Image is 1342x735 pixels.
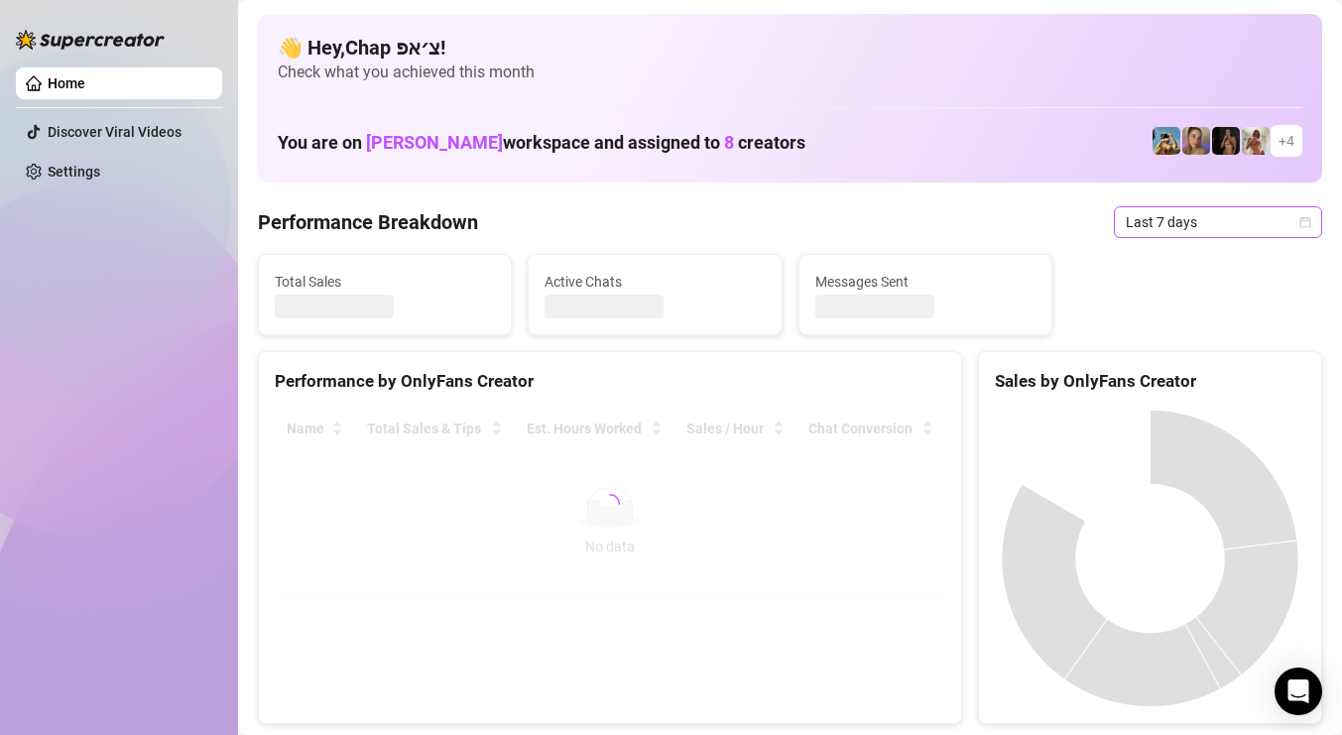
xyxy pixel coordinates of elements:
img: logo-BBDzfeDw.svg [16,30,165,50]
div: Performance by OnlyFans Creator [275,368,945,395]
span: Messages Sent [815,271,1036,293]
span: loading [600,494,620,514]
a: Settings [48,164,100,180]
img: Babydanix [1153,127,1180,155]
h1: You are on workspace and assigned to creators [278,132,805,154]
span: Active Chats [545,271,765,293]
span: 8 [724,132,734,153]
a: Discover Viral Videos [48,124,182,140]
h4: 👋 Hey, Chap צ׳אפ ! [278,34,1302,61]
img: Green [1242,127,1270,155]
div: Sales by OnlyFans Creator [995,368,1305,395]
span: Check what you achieved this month [278,61,1302,83]
span: + 4 [1279,130,1294,152]
span: [PERSON_NAME] [366,132,503,153]
img: Cherry [1182,127,1210,155]
span: Total Sales [275,271,495,293]
div: Open Intercom Messenger [1275,668,1322,715]
img: the_bohema [1212,127,1240,155]
a: Home [48,75,85,91]
span: Last 7 days [1126,207,1310,237]
h4: Performance Breakdown [258,208,478,236]
span: calendar [1299,216,1311,228]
